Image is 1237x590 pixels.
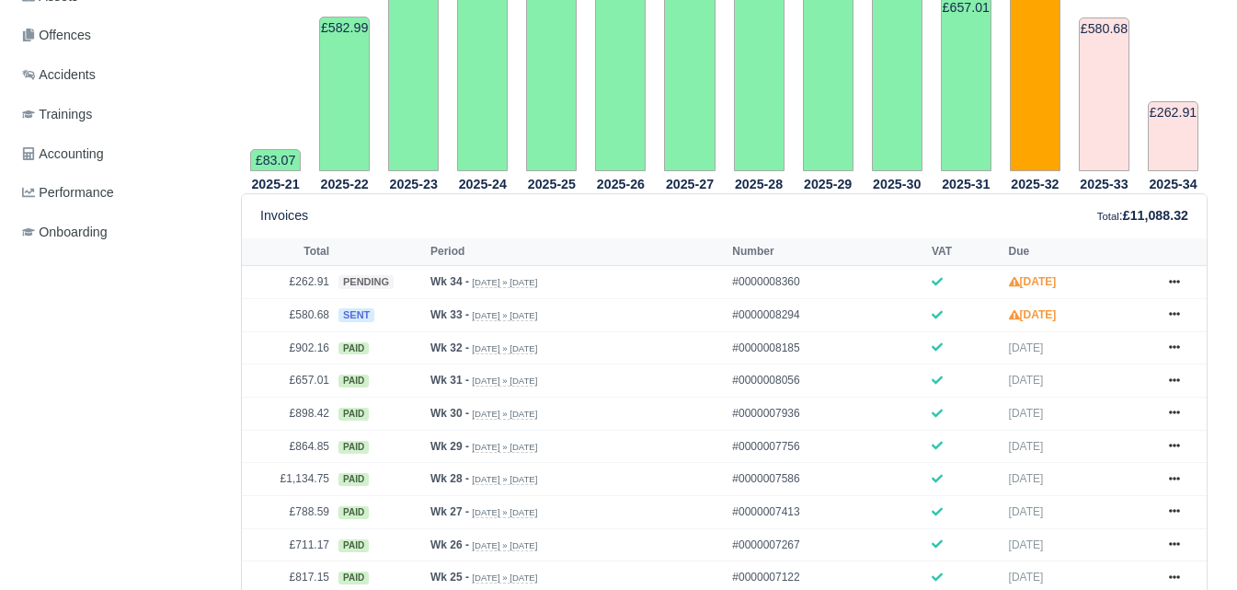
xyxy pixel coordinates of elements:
[472,343,537,354] small: [DATE] » [DATE]
[379,172,448,194] th: 2025-23
[727,298,927,331] td: #0000008294
[15,17,219,53] a: Offences
[430,538,469,551] strong: Wk 26 -
[727,430,927,463] td: #0000007756
[22,182,114,203] span: Performance
[1097,205,1188,226] div: :
[242,266,334,299] td: £262.91
[338,375,369,388] span: paid
[430,275,469,288] strong: Wk 34 -
[727,266,927,299] td: #0000008360
[1145,502,1237,590] iframe: Chat Widget
[1004,238,1151,266] th: Due
[927,238,1004,266] th: VAT
[430,472,469,485] strong: Wk 28 -
[338,342,369,355] span: paid
[1148,101,1198,171] td: £262.91
[655,172,724,194] th: 2025-27
[727,331,927,364] td: #0000008185
[15,97,219,133] a: Trainings
[22,25,91,46] span: Offences
[242,430,334,463] td: £864.85
[242,331,334,364] td: £902.16
[430,440,469,453] strong: Wk 29 -
[430,505,469,518] strong: Wk 27 -
[338,308,374,322] span: sent
[1009,407,1044,420] span: [DATE]
[472,409,537,420] small: [DATE] » [DATE]
[242,496,334,529] td: £788.59
[1123,208,1188,223] strong: £11,088.32
[338,408,369,421] span: paid
[1009,308,1057,321] strong: [DATE]
[260,208,308,224] h6: Invoices
[932,172,1001,194] th: 2025-31
[310,172,379,194] th: 2025-22
[727,496,927,529] td: #0000007413
[794,172,863,194] th: 2025-29
[430,571,469,584] strong: Wk 25 -
[338,506,369,519] span: paid
[1009,341,1044,354] span: [DATE]
[1009,472,1044,485] span: [DATE]
[1009,505,1044,518] span: [DATE]
[1009,275,1057,288] strong: [DATE]
[517,172,586,194] th: 2025-25
[15,57,219,93] a: Accidents
[1009,571,1044,584] span: [DATE]
[430,341,469,354] strong: Wk 32 -
[1009,538,1044,551] span: [DATE]
[1009,374,1044,387] span: [DATE]
[22,104,92,125] span: Trainings
[15,175,219,211] a: Performance
[1009,440,1044,453] span: [DATE]
[472,310,537,321] small: [DATE] » [DATE]
[1139,172,1208,194] th: 2025-34
[472,507,537,518] small: [DATE] » [DATE]
[448,172,517,194] th: 2025-24
[242,463,334,496] td: £1,134.75
[338,473,369,486] span: paid
[727,463,927,496] td: #0000007586
[15,214,219,250] a: Onboarding
[22,144,104,165] span: Accounting
[1070,172,1139,194] th: 2025-33
[22,222,108,243] span: Onboarding
[725,172,794,194] th: 2025-28
[430,374,469,387] strong: Wk 31 -
[319,17,370,172] td: £582.99
[472,442,537,453] small: [DATE] » [DATE]
[1079,17,1129,172] td: £580.68
[586,172,655,194] th: 2025-26
[1001,172,1070,194] th: 2025-32
[338,275,394,289] span: pending
[242,528,334,561] td: £711.17
[863,172,932,194] th: 2025-30
[338,441,369,454] span: paid
[727,397,927,430] td: #0000007936
[15,136,219,172] a: Accounting
[426,238,727,266] th: Period
[1097,211,1119,222] small: Total
[472,540,537,551] small: [DATE] » [DATE]
[727,238,927,266] th: Number
[242,298,334,331] td: £580.68
[727,364,927,398] td: #0000008056
[242,364,334,398] td: £657.01
[472,573,537,584] small: [DATE] » [DATE]
[430,308,469,321] strong: Wk 33 -
[22,64,96,86] span: Accidents
[250,149,301,171] td: £83.07
[472,376,537,387] small: [DATE] » [DATE]
[338,572,369,584] span: paid
[242,238,334,266] th: Total
[241,172,310,194] th: 2025-21
[242,397,334,430] td: £898.42
[472,474,537,485] small: [DATE] » [DATE]
[472,277,537,288] small: [DATE] » [DATE]
[338,539,369,552] span: paid
[430,407,469,420] strong: Wk 30 -
[727,528,927,561] td: #0000007267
